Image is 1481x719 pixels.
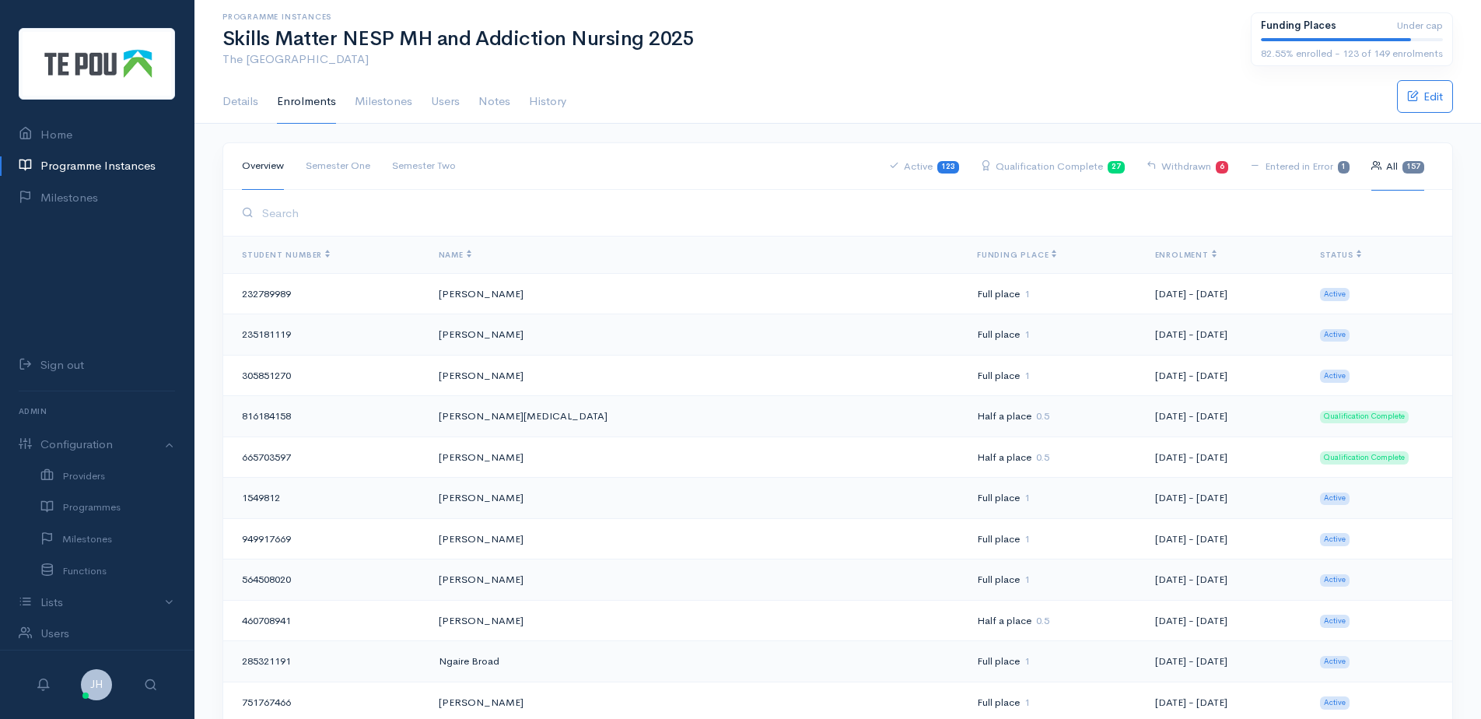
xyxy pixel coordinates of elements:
h6: Programme Instances [222,12,1232,21]
b: 6 [1220,162,1224,171]
span: 1 [1024,696,1030,709]
span: 0.5 [1036,409,1049,423]
span: Active [1320,574,1350,587]
a: Milestones [355,80,412,124]
td: 665703597 [223,437,426,478]
td: [PERSON_NAME] [426,518,965,559]
span: Active [1320,329,1350,342]
td: [PERSON_NAME] [426,478,965,519]
span: 1 [1024,532,1030,545]
a: History [529,80,566,124]
span: Qualification Complete [1320,451,1409,464]
td: Full place [965,559,1143,601]
td: [PERSON_NAME] [426,559,965,601]
a: Details [222,80,258,124]
td: 305851270 [223,355,426,396]
p: The [GEOGRAPHIC_DATA] [222,51,1232,68]
span: 1 [1024,287,1030,300]
span: Name [439,250,471,260]
td: Full place [965,518,1143,559]
td: 232789989 [223,273,426,314]
td: Full place [965,273,1143,314]
a: Users [431,80,460,124]
td: [DATE] - [DATE] [1143,355,1308,396]
td: [DATE] - [DATE] [1143,314,1308,356]
td: 564508020 [223,559,426,601]
a: Semester One [306,142,370,190]
span: 1 [1024,573,1030,586]
a: Edit [1397,80,1453,113]
a: JH [81,676,112,691]
td: Ngaire Broad [426,641,965,682]
a: Withdrawn6 [1147,142,1228,191]
td: [DATE] - [DATE] [1143,273,1308,314]
td: [PERSON_NAME] [426,314,965,356]
td: [DATE] - [DATE] [1143,559,1308,601]
span: Active [1320,533,1350,545]
span: 0.5 [1036,451,1049,464]
span: 1 [1024,491,1030,504]
span: Funding Place [977,250,1056,260]
td: Half a place [965,396,1143,437]
b: 1 [1341,162,1346,171]
td: 949917669 [223,518,426,559]
div: 82.55% enrolled - 123 of 149 enrolments [1261,46,1443,61]
td: [DATE] - [DATE] [1143,478,1308,519]
td: [PERSON_NAME] [426,273,965,314]
input: Search [257,197,1434,229]
a: Semester Two [392,142,456,190]
span: Qualification Complete [1320,411,1409,423]
span: Status [1320,250,1361,260]
span: Active [1320,656,1350,668]
span: 0.5 [1036,614,1049,627]
td: [DATE] - [DATE] [1143,437,1308,478]
td: 816184158 [223,396,426,437]
td: [DATE] - [DATE] [1143,396,1308,437]
td: [DATE] - [DATE] [1143,518,1308,559]
td: [DATE] - [DATE] [1143,600,1308,641]
h6: Admin [19,401,175,422]
td: 285321191 [223,641,426,682]
td: [PERSON_NAME] [426,355,965,396]
span: Under cap [1397,18,1443,33]
a: Active123 [889,142,959,191]
span: 1 [1024,369,1030,382]
span: 1 [1024,654,1030,668]
td: [PERSON_NAME] [426,437,965,478]
td: 460708941 [223,600,426,641]
td: Full place [965,314,1143,356]
td: 1549812 [223,478,426,519]
h1: Skills Matter NESP MH and Addiction Nursing 2025 [222,28,1232,51]
td: Half a place [965,437,1143,478]
td: Full place [965,641,1143,682]
a: Overview [242,142,284,190]
a: All157 [1371,142,1424,191]
a: Entered in Error1 [1250,142,1350,191]
td: [DATE] - [DATE] [1143,641,1308,682]
span: Active [1320,370,1350,382]
td: Half a place [965,600,1143,641]
td: [PERSON_NAME] [426,600,965,641]
b: 27 [1112,162,1121,171]
span: Active [1320,615,1350,627]
span: Student Number [242,250,330,260]
b: 123 [941,162,955,171]
b: Funding Places [1261,19,1336,32]
a: Notes [478,80,510,124]
span: Enrolment [1155,250,1217,260]
a: Enrolments [277,80,336,124]
span: Active [1320,493,1350,505]
span: 1 [1024,328,1030,341]
span: Active [1320,696,1350,709]
span: JH [81,669,112,700]
td: Full place [965,478,1143,519]
b: 157 [1406,162,1420,171]
td: 235181119 [223,314,426,356]
span: Active [1320,288,1350,300]
img: Te Pou [19,28,175,100]
td: Full place [965,355,1143,396]
a: Qualification Complete27 [981,142,1125,191]
td: [PERSON_NAME][MEDICAL_DATA] [426,396,965,437]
